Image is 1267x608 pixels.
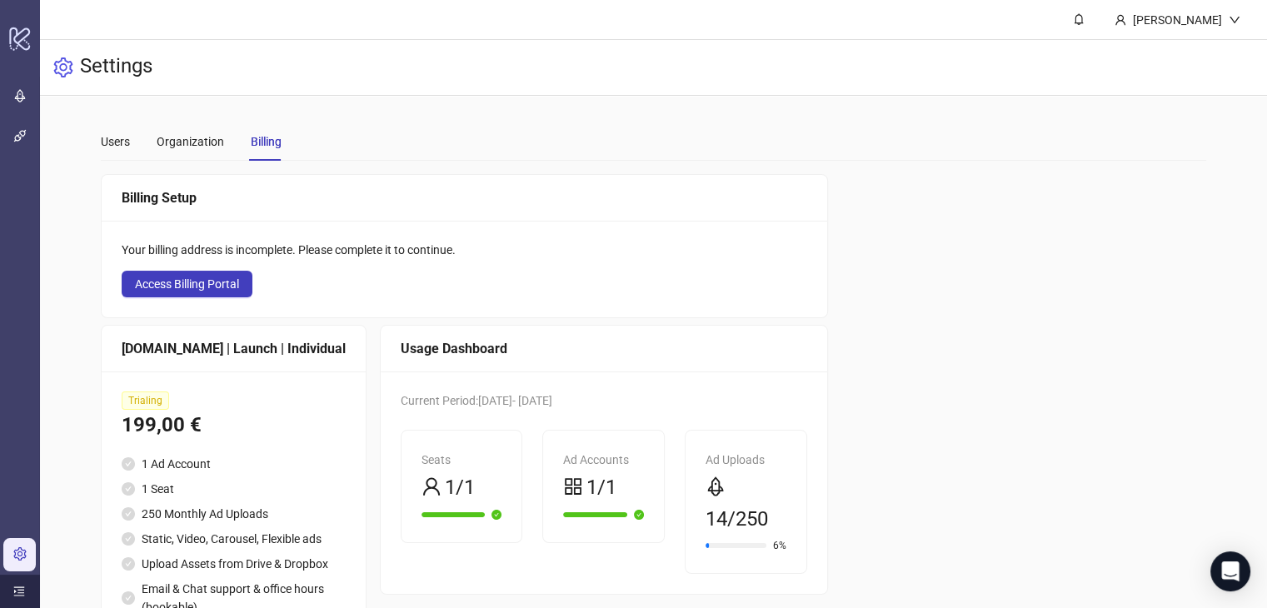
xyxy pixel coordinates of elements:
[422,451,502,469] div: Seats
[706,476,726,496] span: rocket
[491,510,501,520] span: check-circle
[122,271,252,297] button: Access Billing Portal
[53,57,73,77] span: setting
[706,451,786,469] div: Ad Uploads
[122,457,135,471] span: check-circle
[422,476,441,496] span: user
[80,53,152,82] h3: Settings
[401,394,552,407] span: Current Period: [DATE] - [DATE]
[1229,14,1240,26] span: down
[1073,13,1085,25] span: bell
[122,591,135,605] span: check-circle
[122,505,346,523] li: 250 Monthly Ad Uploads
[13,586,25,597] span: menu-unfold
[401,338,807,359] div: Usage Dashboard
[122,187,807,208] div: Billing Setup
[773,541,786,551] span: 6%
[122,391,169,410] span: Trialing
[1115,14,1126,26] span: user
[122,557,135,571] span: check-circle
[122,555,346,573] li: Upload Assets from Drive & Dropbox
[563,476,583,496] span: appstore
[586,472,616,504] span: 1/1
[101,132,130,151] div: Users
[122,532,135,546] span: check-circle
[445,472,475,504] span: 1/1
[122,241,807,259] div: Your billing address is incomplete. Please complete it to continue.
[251,132,282,151] div: Billing
[122,338,346,359] div: [DOMAIN_NAME] | Launch | Individual
[122,455,346,473] li: 1 Ad Account
[135,277,239,291] span: Access Billing Portal
[122,507,135,521] span: check-circle
[563,451,644,469] div: Ad Accounts
[122,482,135,496] span: check-circle
[706,504,768,536] span: 14/250
[122,410,346,441] div: 199,00 €
[1126,11,1229,29] div: [PERSON_NAME]
[122,530,346,548] li: Static, Video, Carousel, Flexible ads
[1210,551,1250,591] div: Open Intercom Messenger
[122,480,346,498] li: 1 Seat
[157,132,224,151] div: Organization
[634,510,644,520] span: check-circle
